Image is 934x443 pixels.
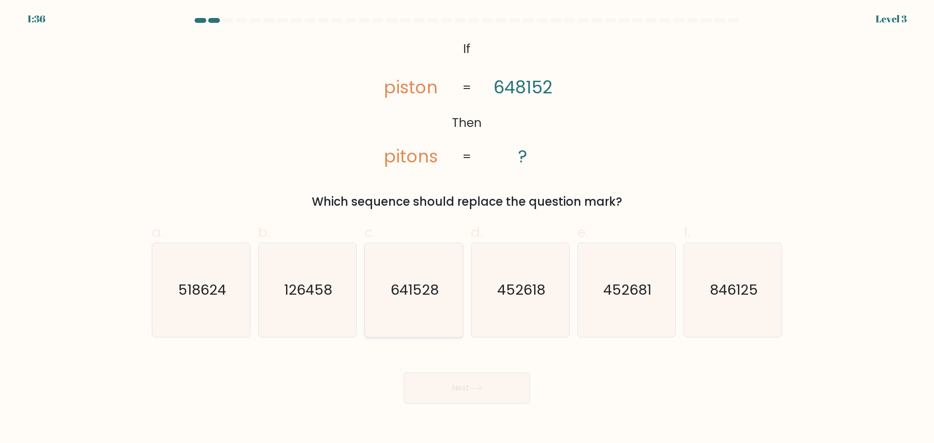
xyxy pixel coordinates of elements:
div: 1:36 [27,12,45,26]
span: e. [577,223,588,242]
tspan: piston [384,76,438,100]
svg: @import url('[URL][DOMAIN_NAME]); [359,37,575,170]
button: Next [404,372,530,404]
span: f. [683,223,690,242]
tspan: pitons [384,144,438,168]
tspan: = [463,148,471,165]
tspan: Then [452,115,482,132]
div: Level 3 [876,12,907,26]
span: b. [258,223,270,242]
tspan: 648152 [493,76,553,100]
span: a. [152,223,163,242]
text: 641528 [391,280,439,300]
div: Which sequence should replace the question mark? [158,193,776,211]
text: 518624 [178,280,226,300]
tspan: If [464,40,471,57]
text: 452681 [603,280,651,300]
span: d. [471,223,483,242]
text: 452618 [497,280,545,300]
tspan: = [463,79,471,96]
text: 846125 [710,280,758,300]
tspan: ? [519,144,528,168]
span: c. [364,223,375,242]
text: 126458 [284,280,332,300]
